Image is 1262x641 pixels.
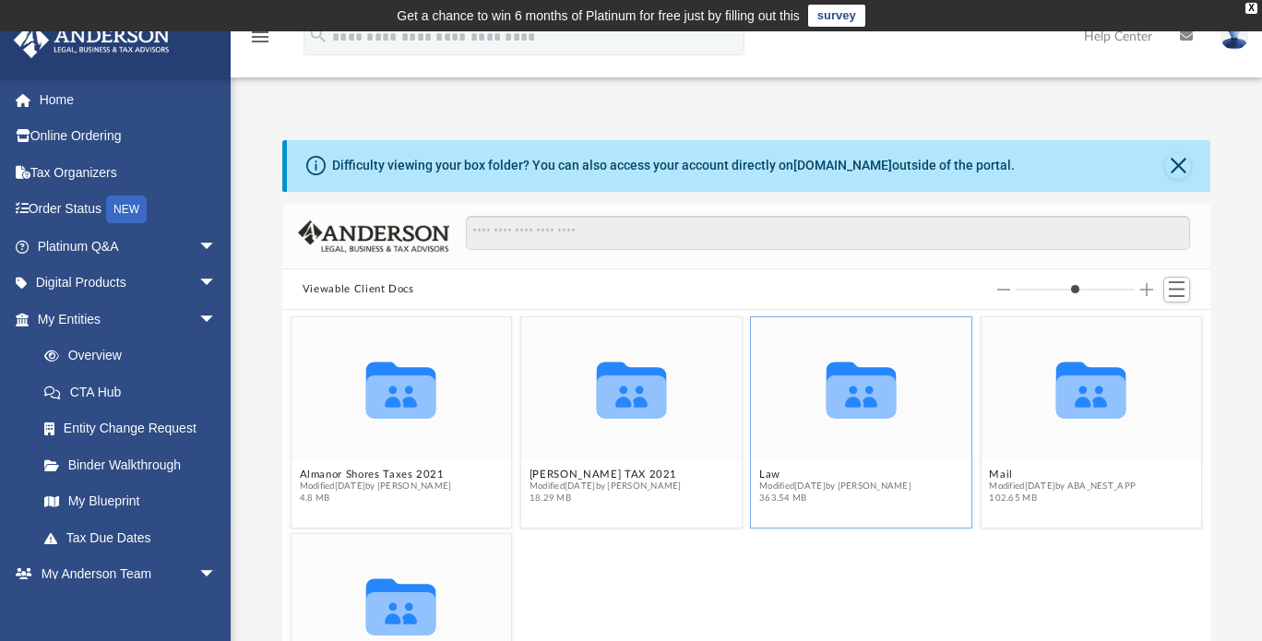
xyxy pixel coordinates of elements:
a: menu [249,35,271,48]
span: 18.29 MB [530,493,682,505]
a: Tax Due Dates [26,519,244,556]
a: My Entitiesarrow_drop_down [13,301,244,338]
a: Digital Productsarrow_drop_down [13,265,244,302]
div: Difficulty viewing your box folder? You can also access your account directly on outside of the p... [332,156,1015,175]
a: My Blueprint [26,483,235,520]
a: Online Ordering [13,118,244,155]
button: Viewable Client Docs [303,281,414,298]
a: Tax Organizers [13,154,244,191]
button: Almanor Shores Taxes 2021 [299,469,451,481]
button: Mail [989,469,1136,481]
i: menu [249,26,271,48]
button: Switch to List View [1163,277,1191,303]
i: search [308,25,328,45]
a: Platinum Q&Aarrow_drop_down [13,228,244,265]
input: Column size [1016,283,1135,296]
a: Binder Walkthrough [26,446,244,483]
img: User Pic [1220,23,1248,50]
a: Overview [26,338,244,374]
span: arrow_drop_down [198,228,235,266]
div: close [1245,3,1257,14]
button: [PERSON_NAME] TAX 2021 [530,469,682,481]
a: Home [13,81,244,118]
span: 102.65 MB [989,493,1136,505]
button: Increase column size [1140,283,1153,296]
span: Modified [DATE] by ABA_NEST_APP [989,481,1136,493]
a: [DOMAIN_NAME] [793,158,892,172]
a: CTA Hub [26,374,244,410]
a: Entity Change Request [26,410,244,447]
span: arrow_drop_down [198,265,235,303]
div: Get a chance to win 6 months of Platinum for free just by filling out this [397,5,800,27]
img: Anderson Advisors Platinum Portal [8,22,175,58]
a: My Anderson Teamarrow_drop_down [13,556,235,593]
input: Search files and folders [466,216,1191,251]
span: 363.54 MB [759,493,911,505]
button: Decrease column size [997,283,1010,296]
button: Close [1165,153,1191,179]
a: Order StatusNEW [13,191,244,229]
button: Law [759,469,911,481]
span: arrow_drop_down [198,556,235,594]
span: Modified [DATE] by [PERSON_NAME] [299,481,451,493]
span: arrow_drop_down [198,301,235,338]
a: survey [808,5,865,27]
span: 4.8 MB [299,493,451,505]
div: NEW [106,196,147,223]
span: Modified [DATE] by [PERSON_NAME] [759,481,911,493]
span: Modified [DATE] by [PERSON_NAME] [530,481,682,493]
